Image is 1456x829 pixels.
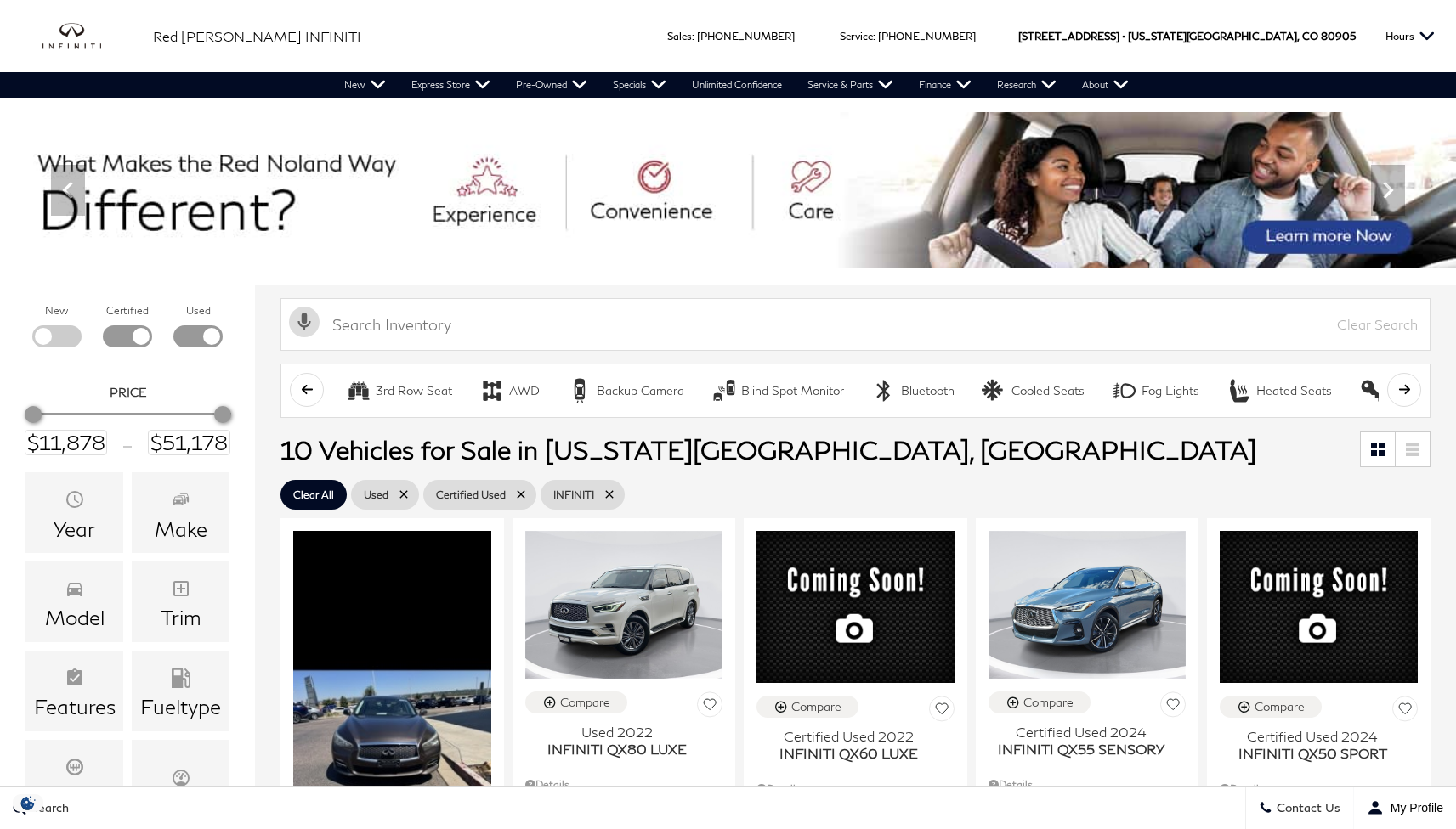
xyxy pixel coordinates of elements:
span: 10 Vehicles for Sale in [US_STATE][GEOGRAPHIC_DATA], [GEOGRAPHIC_DATA] [280,434,1256,465]
div: Pricing Details - INFINITI QX55 SENSORY [989,777,1187,792]
div: Pricing Details - INFINITI QX50 SPORT [1220,781,1418,797]
button: Open user profile menu [1354,787,1456,829]
div: Pricing Details - INFINITI QX80 LUXE [525,777,723,792]
div: Trim [161,606,201,629]
label: Used [186,302,211,319]
div: 3rd Row Seat [376,383,452,398]
span: Year [65,485,85,517]
a: Finance [906,72,984,98]
button: Compare Vehicle [989,691,1091,713]
span: INFINITI QX80 LUXE [525,741,711,758]
button: Save Vehicle [929,696,955,725]
div: Backup Camera [597,383,684,398]
div: Fog Lights [1142,383,1199,398]
img: 2022 INFINITI QX60 LUXE [756,531,955,683]
div: Make [155,518,207,540]
span: Transmission [65,753,85,785]
span: : [692,30,694,42]
span: Fueltype [171,663,191,696]
div: ModelModel [25,561,123,642]
div: Next [1371,165,1405,216]
div: AWD [479,378,505,403]
button: Heated SeatsHeated Seats [1217,373,1341,409]
span: Certified Used 2024 [1220,728,1405,745]
div: Filter by Vehicle Type [21,302,234,369]
span: Go to slide 2 [708,237,725,254]
button: Blind Spot MonitorBlind Spot Monitor [702,373,853,409]
button: Cooled SeatsCooled Seats [972,373,1094,409]
span: Red [PERSON_NAME] INFINITI [153,28,361,44]
div: Compare [791,699,841,714]
span: Contact Us [1272,801,1340,815]
span: : [873,30,875,42]
a: Pre-Owned [503,72,600,98]
button: 3rd Row Seat3rd Row Seat [337,373,462,409]
div: Features [34,696,116,718]
div: FueltypeFueltype [132,651,229,731]
button: AWDAWD [470,373,549,409]
nav: Main Navigation [331,72,1142,98]
img: 2024 INFINITI QX55 SENSORY [989,531,1187,679]
span: Mileage [171,764,191,796]
span: Go to slide 3 [732,237,749,254]
input: Minimum [25,430,107,455]
button: scroll left [290,373,324,407]
div: FeaturesFeatures [25,651,123,731]
a: Express Store [399,72,503,98]
label: New [45,302,68,319]
div: Keyless Entry [1359,378,1385,403]
a: [STREET_ADDRESS] • [US_STATE][GEOGRAPHIC_DATA], CO 80905 [1018,30,1356,42]
span: INFINITI QX55 SENSORY [989,741,1174,758]
span: Make [171,485,191,517]
span: Used 2022 [525,724,711,741]
div: Fueltype [140,696,221,718]
span: Features [65,663,85,696]
a: Unlimited Confidence [679,72,795,98]
a: Used 2022INFINITI QX80 LUXE [525,724,723,758]
div: AWD [509,383,540,398]
a: Certified Used 2022INFINITI QX60 LUXE [756,728,955,762]
span: Clear All [293,484,334,505]
span: My Profile [1384,801,1443,815]
div: Cooled Seats [1011,383,1085,398]
div: TrimTrim [132,561,229,642]
button: scroll right [1387,373,1421,407]
span: INFINITI [553,484,594,505]
div: Fog Lights [1112,378,1137,403]
div: Year [54,518,95,540]
button: Save Vehicle [1160,691,1186,721]
span: Certified Used [436,484,506,505]
div: Compare [1023,695,1074,710]
a: Research [984,72,1069,98]
a: [PHONE_NUMBER] [878,30,976,42]
span: Trim [171,574,191,606]
button: Save Vehicle [697,691,722,721]
svg: Click to toggle on voice search [289,307,320,337]
a: Certified Used 2024INFINITI QX55 SENSORY [989,724,1187,758]
span: Sales [667,30,692,42]
span: Certified Used 2022 [756,728,942,745]
div: Bluetooth [901,383,955,398]
span: Go to slide 4 [756,237,773,254]
a: About [1069,72,1142,98]
button: Backup CameraBackup Camera [558,373,694,409]
a: Certified Used 2024INFINITI QX50 SPORT [1220,728,1418,762]
div: Previous [51,165,85,216]
div: Compare [1255,699,1305,714]
label: Certified [106,302,149,319]
section: Click to Open Cookie Consent Modal [8,794,48,812]
span: INFINITI QX50 SPORT [1220,745,1405,762]
a: New [331,72,399,98]
div: Pricing Details - INFINITI QX60 LUXE [756,781,955,797]
div: 3rd Row Seat [346,378,371,403]
input: Search Inventory [280,298,1431,351]
a: Specials [600,72,679,98]
button: Compare Vehicle [525,691,627,713]
span: Service [840,30,873,42]
img: INFINITI [42,23,127,50]
button: BluetoothBluetooth [862,373,964,409]
div: Bluetooth [871,378,897,403]
span: Model [65,574,85,606]
div: YearYear [25,472,123,553]
span: INFINITI QX60 LUXE [756,745,942,762]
